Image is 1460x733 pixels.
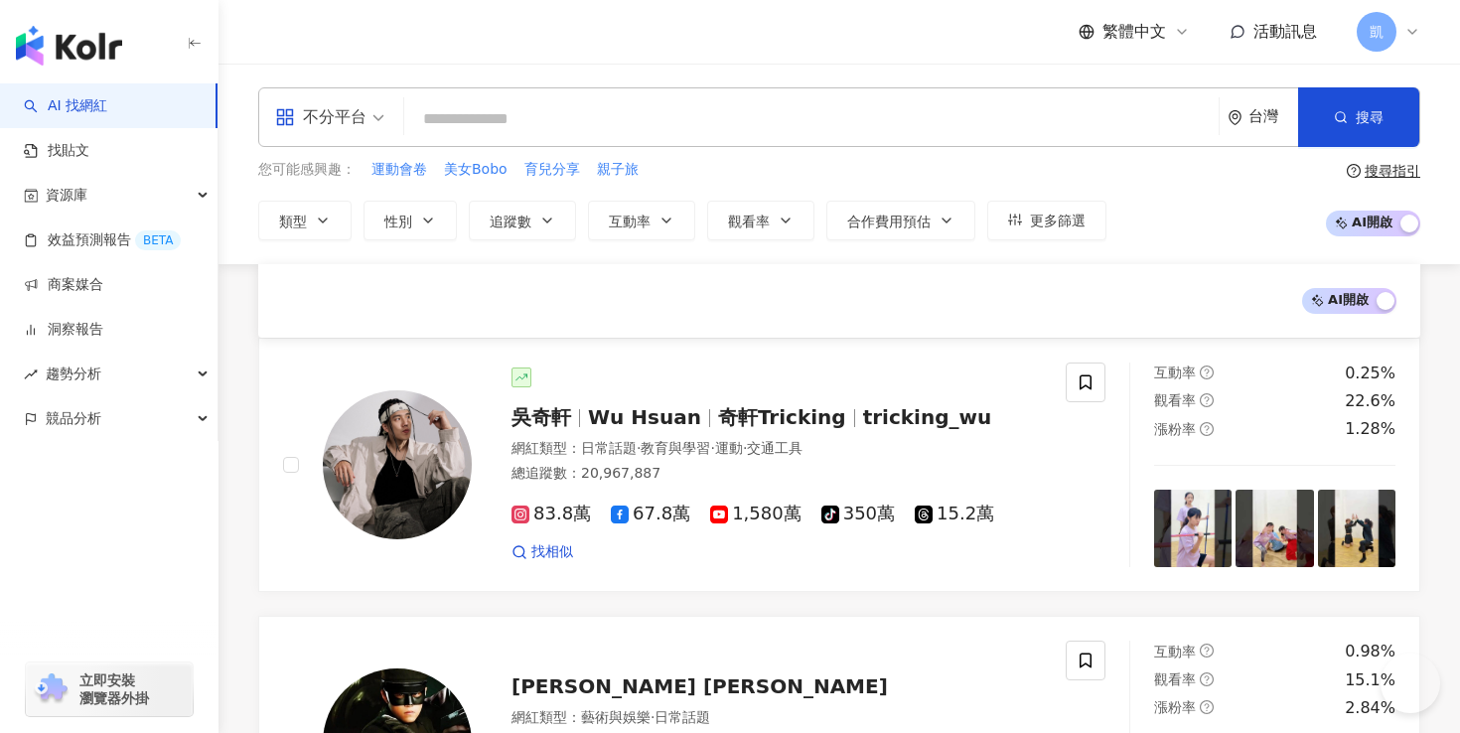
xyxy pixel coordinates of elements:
[581,440,637,456] span: 日常話題
[1154,392,1196,408] span: 觀看率
[1318,490,1395,567] img: post-image
[1345,641,1395,662] div: 0.98%
[524,160,580,180] span: 育兒分享
[79,671,149,707] span: 立即安裝 瀏覽器外掛
[728,214,770,229] span: 觀看率
[24,275,103,295] a: 商案媒合
[46,352,101,396] span: 趨勢分析
[588,201,695,240] button: 互動率
[1345,363,1395,384] div: 0.25%
[531,542,573,562] span: 找相似
[32,673,71,705] img: chrome extension
[1345,418,1395,440] div: 1.28%
[26,662,193,716] a: chrome extension立即安裝 瀏覽器外掛
[511,708,1042,728] div: 網紅類型 ：
[279,214,307,229] span: 類型
[1298,87,1419,147] button: 搜尋
[1154,699,1196,715] span: 漲粉率
[987,201,1106,240] button: 更多篩選
[611,504,690,524] span: 67.8萬
[596,159,640,181] button: 親子旅
[1200,393,1214,407] span: question-circle
[490,214,531,229] span: 追蹤數
[1345,390,1395,412] div: 22.6%
[609,214,651,229] span: 互動率
[743,440,747,456] span: ·
[511,504,591,524] span: 83.8萬
[24,141,89,161] a: 找貼文
[258,338,1420,593] a: KOL Avatar吳奇軒Wu Hsuan奇軒Trickingtricking_wu網紅類型：日常話題·教育與學習·運動·交通工具總追蹤數：20,967,88783.8萬67.8萬1,580萬3...
[1345,697,1395,719] div: 2.84%
[637,440,641,456] span: ·
[1347,164,1361,178] span: question-circle
[1030,213,1086,228] span: 更多篩選
[24,367,38,381] span: rise
[1365,163,1420,179] div: 搜尋指引
[1228,110,1242,125] span: environment
[718,405,846,429] span: 奇軒Tricking
[1154,490,1232,567] img: post-image
[821,504,895,524] span: 350萬
[275,101,366,133] div: 不分平台
[847,214,931,229] span: 合作費用預估
[511,674,888,698] span: [PERSON_NAME] [PERSON_NAME]
[710,504,802,524] span: 1,580萬
[707,201,814,240] button: 觀看率
[24,320,103,340] a: 洞察報告
[523,159,581,181] button: 育兒分享
[16,26,122,66] img: logo
[915,504,994,524] span: 15.2萬
[1154,644,1196,660] span: 互動率
[826,201,975,240] button: 合作費用預估
[370,159,428,181] button: 運動會卷
[651,709,655,725] span: ·
[511,464,1042,484] div: 總追蹤數 ： 20,967,887
[511,405,571,429] span: 吳奇軒
[258,201,352,240] button: 類型
[1200,700,1214,714] span: question-circle
[715,440,743,456] span: 運動
[46,396,101,441] span: 競品分析
[364,201,457,240] button: 性別
[24,96,107,116] a: searchAI 找網紅
[641,440,710,456] span: 教育與學習
[863,405,992,429] span: tricking_wu
[469,201,576,240] button: 追蹤數
[747,440,803,456] span: 交通工具
[371,160,427,180] span: 運動會卷
[588,405,701,429] span: Wu Hsuan
[1200,672,1214,686] span: question-circle
[1381,654,1440,713] iframe: Help Scout Beacon - Open
[511,439,1042,459] div: 網紅類型 ：
[1248,108,1298,125] div: 台灣
[1154,421,1196,437] span: 漲粉率
[581,709,651,725] span: 藝術與娛樂
[1200,422,1214,436] span: question-circle
[258,160,356,180] span: 您可能感興趣：
[1356,109,1384,125] span: 搜尋
[710,440,714,456] span: ·
[1345,669,1395,691] div: 15.1%
[1370,21,1384,43] span: 凱
[1102,21,1166,43] span: 繁體中文
[1200,366,1214,379] span: question-circle
[1154,671,1196,687] span: 觀看率
[323,390,472,539] img: KOL Avatar
[511,542,573,562] a: 找相似
[1236,490,1313,567] img: post-image
[1200,644,1214,658] span: question-circle
[1253,22,1317,41] span: 活動訊息
[384,214,412,229] span: 性別
[597,160,639,180] span: 親子旅
[443,159,509,181] button: 美女Bobo
[275,107,295,127] span: appstore
[444,160,508,180] span: 美女Bobo
[46,173,87,218] span: 資源庫
[655,709,710,725] span: 日常話題
[24,230,181,250] a: 效益預測報告BETA
[1154,365,1196,380] span: 互動率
